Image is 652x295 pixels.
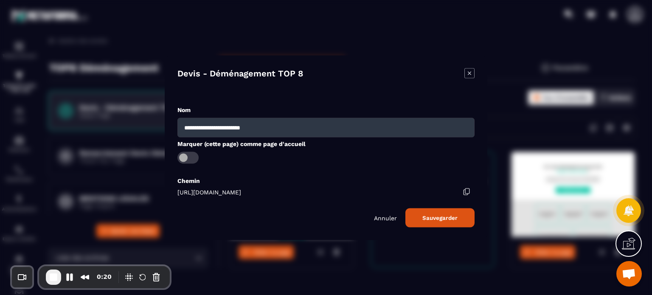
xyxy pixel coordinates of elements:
span: [URL][DOMAIN_NAME] [177,188,241,195]
a: Ouvrir le chat [616,261,642,287]
h4: Devis - Déménagement TOP 8 [177,68,303,80]
p: Annuler [374,214,397,221]
label: Nom [177,106,191,113]
button: Sauvegarder [405,208,475,227]
label: Marquer (cette page) comme page d'accueil [177,140,306,147]
label: Chemin [177,177,200,184]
